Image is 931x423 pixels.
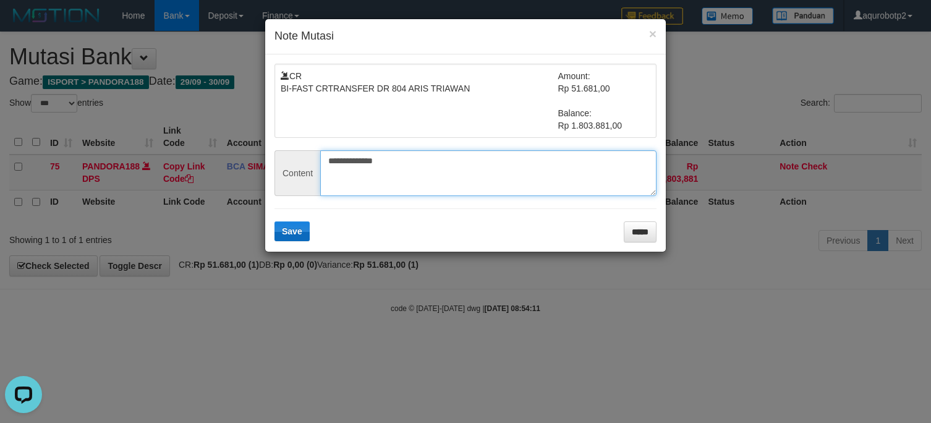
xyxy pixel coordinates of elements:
[649,27,657,40] button: ×
[274,28,657,45] h4: Note Mutasi
[281,70,558,132] td: CR BI-FAST CRTRANSFER DR 804 ARIS TRIAWAN
[274,150,320,196] span: Content
[5,5,42,42] button: Open LiveChat chat widget
[274,221,310,241] button: Save
[282,226,302,236] span: Save
[558,70,651,132] td: Amount: Rp 51.681,00 Balance: Rp 1.803.881,00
